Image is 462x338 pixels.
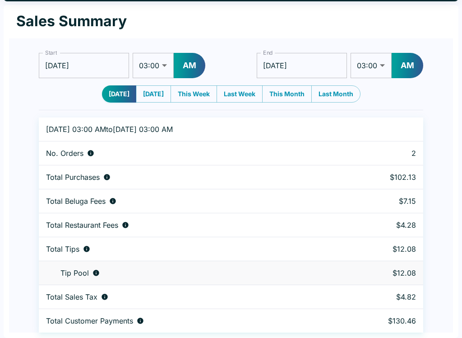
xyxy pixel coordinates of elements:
[342,268,416,277] p: $12.08
[311,85,360,103] button: Last Month
[46,197,106,206] p: Total Beluga Fees
[263,49,273,56] label: End
[46,173,100,182] p: Total Purchases
[46,316,327,325] div: Total amount paid for orders by diners
[46,244,327,253] div: Combined individual and pooled tips
[102,85,136,103] button: [DATE]
[342,292,416,301] p: $4.82
[46,316,133,325] p: Total Customer Payments
[46,221,118,230] p: Total Restaurant Fees
[342,149,416,158] p: 2
[46,244,79,253] p: Total Tips
[46,149,83,158] p: No. Orders
[174,53,205,78] button: AM
[46,125,327,134] p: [DATE] 03:00 AM to [DATE] 03:00 AM
[46,173,327,182] div: Aggregate order subtotals
[342,173,416,182] p: $102.13
[46,221,327,230] div: Fees paid by diners to restaurant
[342,316,416,325] p: $130.46
[16,12,127,30] h1: Sales Summary
[257,53,347,78] input: Choose date, selected date is Aug 12, 2025
[46,292,97,301] p: Total Sales Tax
[171,85,217,103] button: This Week
[392,53,423,78] button: AM
[46,197,327,206] div: Fees paid by diners to Beluga
[60,268,89,277] p: Tip Pool
[342,221,416,230] p: $4.28
[46,149,327,158] div: Number of orders placed
[342,197,416,206] p: $7.15
[45,49,57,56] label: Start
[46,268,327,277] div: Tips unclaimed by a waiter
[136,85,171,103] button: [DATE]
[262,85,312,103] button: This Month
[46,292,327,301] div: Sales tax paid by diners
[217,85,263,103] button: Last Week
[342,244,416,253] p: $12.08
[39,53,129,78] input: Choose date, selected date is Aug 11, 2025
